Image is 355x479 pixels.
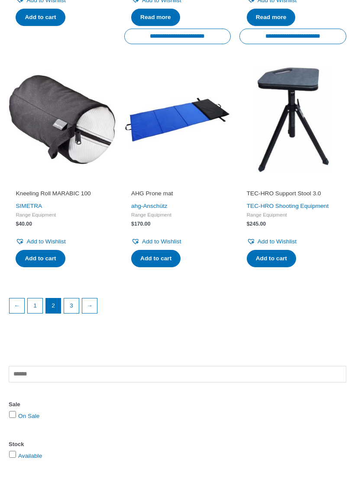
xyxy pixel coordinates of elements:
a: Add to cart: “AHG Prone mat” [131,250,181,268]
img: AHG Prone mat [124,67,231,174]
iframe: Customer reviews powered by Trustpilot [247,178,339,188]
a: Add to Wishlist [16,236,65,247]
span: Range Equipment [16,212,108,218]
span: $ [247,221,250,227]
h2: AHG Prone mat [131,190,224,198]
div: Stock [9,439,346,450]
a: TEC-HRO Shooting Equipment [247,203,329,210]
a: On Sale [18,413,39,420]
div: Sale [9,399,346,411]
a: Add to Wishlist [247,236,297,247]
a: Add to Wishlist [131,236,181,247]
a: ← [10,299,24,314]
span: Page 2 [46,299,61,314]
a: Add to cart: “Kneeling Roll MARABIC 100” [16,250,65,268]
h2: TEC-HRO Support Stool 3.0 [247,190,339,198]
span: Range Equipment [131,212,224,218]
input: Available [9,451,16,458]
a: Available [18,453,42,460]
a: Page 1 [28,299,42,314]
span: $ [16,221,19,227]
a: Kneeling Roll MARABIC 100 [16,190,108,201]
bdi: 170.00 [131,221,150,227]
a: ahg-Anschütz [131,203,168,210]
span: Range Equipment [247,212,339,218]
a: SIMETRA [16,203,42,210]
bdi: 40.00 [16,221,32,227]
a: Add to cart: “ahg-Trigger Weight Tester 1500g” [16,9,65,26]
a: Add to cart: “TEC-HRO Support Stool 3.0” [247,250,296,268]
h2: Kneeling Roll MARABIC 100 [16,190,108,198]
a: Page 3 [64,299,79,314]
img: TEC-HRO Support Stool 3. [239,67,346,174]
iframe: Customer reviews powered by Trustpilot [16,178,108,188]
a: → [82,299,97,314]
span: Add to Wishlist [142,239,181,245]
img: Kneeling Roll MARABIC 100 [9,67,116,174]
a: TEC-HRO Support Stool 3.0 [247,190,339,201]
a: Read more about “Trigger weight tester 1500g” [131,9,180,26]
input: On Sale [9,411,16,418]
span: $ [131,221,134,227]
bdi: 245.00 [247,221,266,227]
span: Add to Wishlist [258,239,297,245]
a: Read more about “Hand Rest” [247,9,296,26]
span: Add to Wishlist [26,239,65,245]
nav: Product Pagination [9,298,346,319]
iframe: Customer reviews powered by Trustpilot [131,178,224,188]
a: AHG Prone mat [131,190,224,201]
